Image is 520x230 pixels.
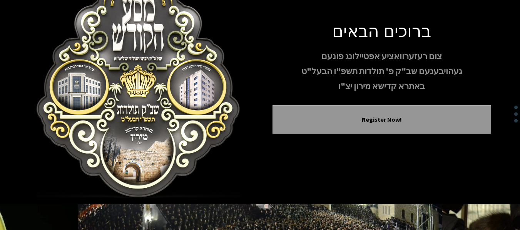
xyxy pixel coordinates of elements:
p: באתרא קדישא מירון יצ"ו [273,79,491,93]
h1: ברוכים הבאים [273,20,491,40]
button: Register Now! [282,115,482,124]
p: געהויבענעם שב"ק פ' תולדות תשפ"ו הבעל"ט [273,65,491,78]
p: צום רעזערוואציע אפטיילונג פונעם [273,50,491,63]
